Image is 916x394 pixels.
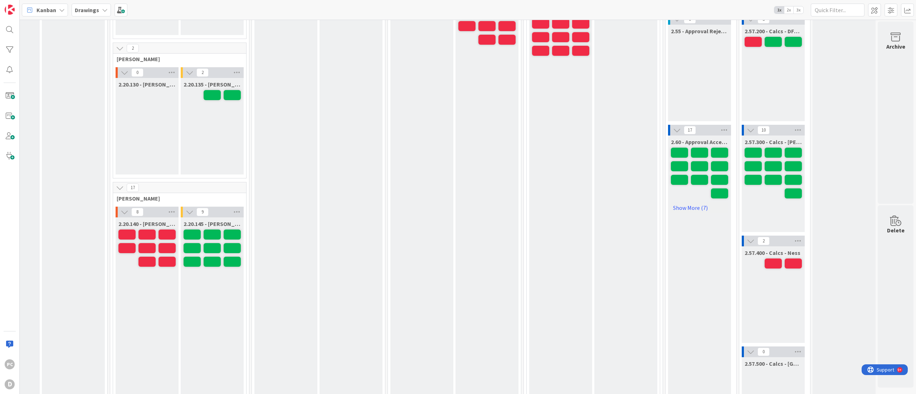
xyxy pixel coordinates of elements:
span: 2.57.200 - Calcs - DFG Internal [745,28,802,35]
a: Show More (7) [671,202,728,213]
div: D [5,379,15,389]
span: Kanban [36,6,56,14]
span: 2.20.135 - Ronnie Now [184,81,241,88]
span: 0 [131,68,143,77]
span: 2.20.140 - John Next [118,220,176,227]
span: 2x [784,6,794,14]
b: Drawings [75,6,99,14]
span: 1x [774,6,784,14]
div: PC [5,359,15,369]
span: 2 [127,44,139,53]
span: 9 [196,208,209,216]
span: 2.57.300 - Calcs - Wagner [745,138,802,146]
img: Visit kanbanzone.com [5,5,15,15]
span: 2.57.500 - Calcs - Basri [745,360,802,367]
span: 0 [757,348,770,356]
div: Archive [886,42,905,51]
span: 2 [196,68,209,77]
span: 2.20.145 - John Now [184,220,241,227]
span: 10 [757,126,770,134]
span: 2.55 - Approval Rejected By DFG [671,28,728,35]
span: 2.20.130 - Ronnie Next [118,81,176,88]
span: Ronnie Queue [117,55,237,63]
div: 9+ [36,3,40,9]
span: 2.60 - Approval Accepted By DFG [671,138,728,146]
span: 8 [131,208,143,216]
span: 2 [757,237,770,245]
span: Support [15,1,33,10]
input: Quick Filter... [811,4,864,16]
span: 2.57.400 - Calcs - Ness [745,249,800,256]
span: John Queue [117,195,237,202]
span: 17 [127,183,139,192]
span: 3x [794,6,803,14]
div: Delete [887,226,905,235]
span: 17 [684,126,696,134]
